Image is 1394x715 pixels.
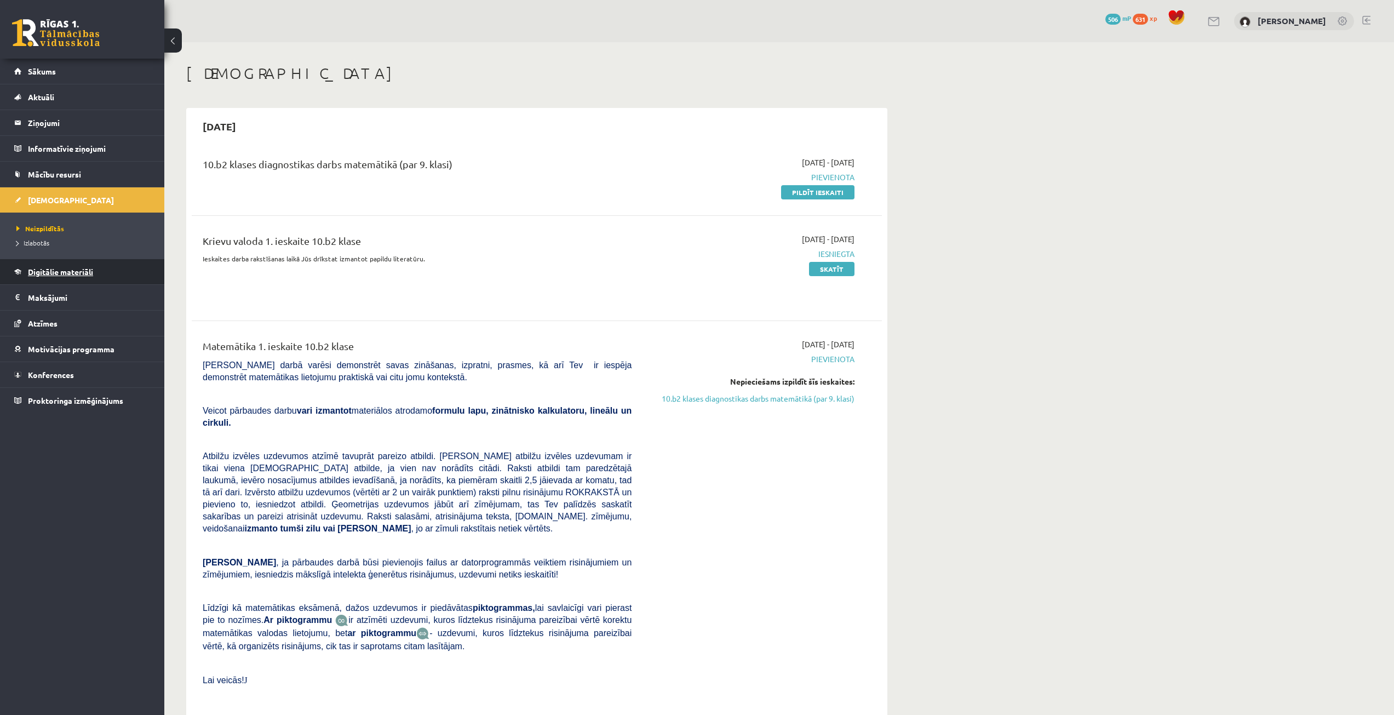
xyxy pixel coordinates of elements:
[648,393,854,404] a: 10.b2 klases diagnostikas darbs matemātikā (par 9. klasi)
[648,353,854,365] span: Pievienota
[1122,14,1131,22] span: mP
[203,558,276,567] span: [PERSON_NAME]
[28,344,114,354] span: Motivācijas programma
[347,628,416,638] b: ar piktogrammu
[203,157,632,177] div: 10.b2 klases diagnostikas darbs matemātikā (par 9. klasi)
[1240,16,1250,27] img: Alexandra Pavlova
[14,59,151,84] a: Sākums
[802,339,854,350] span: [DATE] - [DATE]
[1133,14,1162,22] a: 631 xp
[12,19,100,47] a: Rīgas 1. Tālmācības vidusskola
[203,406,632,427] span: Veicot pārbaudes darbu materiālos atrodamo
[28,396,123,405] span: Proktoringa izmēģinājums
[1105,14,1121,25] span: 506
[416,627,429,640] img: wKvN42sLe3LLwAAAABJRU5ErkJggg==
[802,233,854,245] span: [DATE] - [DATE]
[245,524,278,533] b: izmanto
[28,195,114,205] span: [DEMOGRAPHIC_DATA]
[14,311,151,336] a: Atzīmes
[802,157,854,168] span: [DATE] - [DATE]
[14,136,151,161] a: Informatīvie ziņojumi
[203,254,632,264] p: Ieskaites darba rakstīšanas laikā Jūs drīkstat izmantot papildu literatūru.
[28,169,81,179] span: Mācību resursi
[203,451,632,533] span: Atbilžu izvēles uzdevumos atzīmē tavuprāt pareizo atbildi. [PERSON_NAME] atbilžu izvēles uzdevuma...
[1258,15,1326,26] a: [PERSON_NAME]
[203,361,632,382] span: [PERSON_NAME] darbā varēsi demonstrēt savas zināšanas, izpratni, prasmes, kā arī Tev ir iespēja d...
[297,406,352,415] b: vari izmantot
[14,388,151,413] a: Proktoringa izmēģinājums
[28,285,151,310] legend: Maksājumi
[14,362,151,387] a: Konferences
[263,615,332,625] b: Ar piktogrammu
[186,64,887,83] h1: [DEMOGRAPHIC_DATA]
[192,113,247,139] h2: [DATE]
[648,248,854,260] span: Iesniegta
[203,233,632,254] div: Krievu valoda 1. ieskaite 10.b2 klase
[203,615,632,638] span: ir atzīmēti uzdevumi, kuros līdztekus risinājuma pareizībai vērtē korektu matemātikas valodas lie...
[203,603,632,625] span: Līdzīgi kā matemātikas eksāmenā, dažos uzdevumos ir piedāvātas lai savlaicīgi vari pierast pie to...
[203,406,632,427] b: formulu lapu, zinātnisko kalkulatoru, lineālu un cirkuli.
[203,339,632,359] div: Matemātika 1. ieskaite 10.b2 klase
[1105,14,1131,22] a: 506 mP
[28,136,151,161] legend: Informatīvie ziņojumi
[16,224,64,233] span: Neizpildītās
[14,187,151,213] a: [DEMOGRAPHIC_DATA]
[1150,14,1157,22] span: xp
[14,110,151,135] a: Ziņojumi
[16,224,153,233] a: Neizpildītās
[16,238,49,247] span: Izlabotās
[14,336,151,362] a: Motivācijas programma
[203,558,632,579] span: , ja pārbaudes darbā būsi pievienojis failus ar datorprogrammās veiktiem risinājumiem un zīmējumi...
[28,267,93,277] span: Digitālie materiāli
[781,185,854,199] a: Pildīt ieskaiti
[335,614,348,627] img: JfuEzvunn4EvwAAAAASUVORK5CYII=
[473,603,535,613] b: piktogrammas,
[14,84,151,110] a: Aktuāli
[648,376,854,387] div: Nepieciešams izpildīt šīs ieskaites:
[648,171,854,183] span: Pievienota
[28,318,58,328] span: Atzīmes
[28,66,56,76] span: Sākums
[28,370,74,380] span: Konferences
[14,162,151,187] a: Mācību resursi
[16,238,153,248] a: Izlabotās
[244,676,248,685] span: J
[280,524,411,533] b: tumši zilu vai [PERSON_NAME]
[28,92,54,102] span: Aktuāli
[14,285,151,310] a: Maksājumi
[1133,14,1148,25] span: 631
[14,259,151,284] a: Digitālie materiāli
[28,110,151,135] legend: Ziņojumi
[203,676,244,685] span: Lai veicās!
[809,262,854,276] a: Skatīt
